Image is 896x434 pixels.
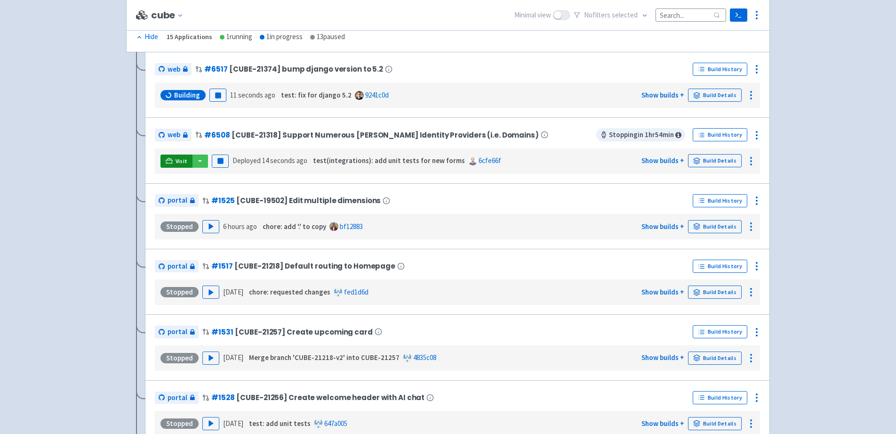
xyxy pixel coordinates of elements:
strong: chore: requested changes [249,287,330,296]
span: Deployed [232,156,307,165]
a: Show builds + [641,222,684,231]
a: Build Details [688,417,742,430]
a: #1528 [211,393,234,402]
a: Show builds + [641,156,684,165]
span: [CUBE-21318] Support Numerous [PERSON_NAME] Identity Providers (i.e. Domains) [232,131,538,139]
a: 9241c0d [365,90,389,99]
div: 1 in progress [260,32,303,42]
time: [DATE] [223,353,243,362]
button: Pause [209,89,226,102]
a: #1531 [211,327,233,337]
a: Build History [693,128,747,141]
a: Build History [693,325,747,338]
a: Build History [693,63,747,76]
a: 6cfe66f [479,156,501,165]
a: Build History [693,194,747,207]
a: Terminal [730,8,747,22]
button: Play [202,286,219,299]
div: Stopped [160,221,199,232]
a: portal [155,194,199,207]
strong: test: fix for django 5.2 [281,90,352,99]
time: 11 seconds ago [230,90,275,99]
div: Stopped [160,418,199,429]
a: #1525 [211,196,234,205]
span: Minimal view [514,10,551,21]
a: Show builds + [641,419,684,428]
a: portal [155,326,199,338]
strong: test(integrations): add unit tests for new forms [313,156,465,165]
a: #6508 [204,130,230,140]
a: fed1d6d [344,287,368,296]
a: Build Details [688,352,742,365]
button: Play [202,220,219,233]
span: [CUBE-19502] Edit multiple dimensions [236,197,381,205]
a: #6517 [204,64,227,74]
a: bf12883 [340,222,363,231]
a: 647a005 [324,419,347,428]
span: portal [168,393,187,403]
div: Hide [136,32,158,42]
a: 4835c08 [413,353,436,362]
button: Pause [212,155,229,168]
span: [CUBE-21257] Create upcoming card [235,328,372,336]
a: Show builds + [641,287,684,296]
div: 15 Applications [167,32,212,42]
a: Build History [693,260,747,273]
a: #1517 [211,261,232,271]
span: web [168,130,180,140]
span: Stopping in 1 hr 54 min [596,128,685,141]
button: Play [202,417,219,430]
div: Stopped [160,353,199,363]
a: Visit [160,155,192,168]
a: web [155,63,192,76]
span: selected [612,10,638,19]
a: Show builds + [641,90,684,99]
time: [DATE] [223,287,243,296]
a: portal [155,260,199,273]
a: Build Details [688,286,742,299]
div: 1 running [220,32,252,42]
span: Visit [176,157,188,165]
a: portal [155,392,199,404]
time: 6 hours ago [223,222,257,231]
button: cube [151,10,187,21]
div: Stopped [160,287,199,297]
span: [CUBE-21256] Create welcome header with AI chat [236,393,424,401]
a: web [155,129,192,141]
a: Build Details [688,89,742,102]
span: No filter s [584,10,638,21]
div: 13 paused [310,32,345,42]
input: Search... [656,8,726,21]
span: web [168,64,180,75]
button: Play [202,352,219,365]
span: Building [174,90,200,100]
time: 14 seconds ago [262,156,307,165]
a: Build Details [688,220,742,233]
time: [DATE] [223,419,243,428]
span: portal [168,327,187,337]
span: [CUBE-21374] bump django version to 5.2 [229,65,383,73]
strong: Merge branch 'CUBE-21218-v2' into CUBE-21257 [249,353,400,362]
span: portal [168,195,187,206]
span: portal [168,261,187,272]
a: Show builds + [641,353,684,362]
strong: test: add unit tests [249,419,311,428]
a: Build History [693,391,747,404]
button: Hide [136,32,159,42]
strong: chore: add '.' to copy [263,222,326,231]
a: Build Details [688,154,742,167]
span: [CUBE-21218] Default routing to Homepage [234,262,395,270]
